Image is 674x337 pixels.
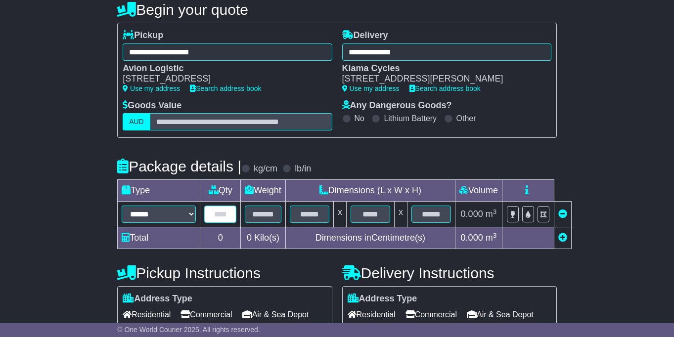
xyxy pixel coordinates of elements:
span: Air & Sea Depot [467,307,534,322]
span: m [486,209,497,219]
h4: Begin your quote [117,1,557,18]
span: 0.000 [461,209,483,219]
td: Kilo(s) [241,227,286,249]
a: Use my address [342,84,400,92]
label: lb/in [295,164,311,174]
span: Commercial [405,307,457,322]
span: Commercial [180,307,232,322]
a: Search address book [409,84,481,92]
label: Address Type [123,294,192,304]
span: Residential [123,307,171,322]
span: 0 [247,233,252,243]
h4: Package details | [117,158,241,174]
label: kg/cm [254,164,277,174]
a: Search address book [190,84,261,92]
span: © One World Courier 2025. All rights reserved. [117,326,260,334]
td: 0 [200,227,241,249]
span: Residential [348,307,396,322]
label: AUD [123,113,150,130]
label: Address Type [348,294,417,304]
div: Avion Logistic [123,63,322,74]
span: m [486,233,497,243]
sup: 3 [493,232,497,239]
td: Type [118,180,200,202]
td: Volume [455,180,502,202]
label: Any Dangerous Goods? [342,100,452,111]
span: Air & Sea Depot [242,307,309,322]
td: Dimensions in Centimetre(s) [285,227,455,249]
div: [STREET_ADDRESS][PERSON_NAME] [342,74,541,84]
td: Weight [241,180,286,202]
td: x [333,202,346,227]
td: Total [118,227,200,249]
div: [STREET_ADDRESS] [123,74,322,84]
div: Kiama Cycles [342,63,541,74]
label: Pickup [123,30,163,41]
a: Add new item [558,233,567,243]
h4: Delivery Instructions [342,265,557,281]
td: Dimensions (L x W x H) [285,180,455,202]
label: Goods Value [123,100,181,111]
a: Use my address [123,84,180,92]
td: x [394,202,407,227]
label: No [355,114,364,123]
label: Lithium Battery [384,114,437,123]
a: Remove this item [558,209,567,219]
td: Qty [200,180,241,202]
h4: Pickup Instructions [117,265,332,281]
label: Delivery [342,30,388,41]
label: Other [456,114,476,123]
span: 0.000 [461,233,483,243]
sup: 3 [493,208,497,215]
